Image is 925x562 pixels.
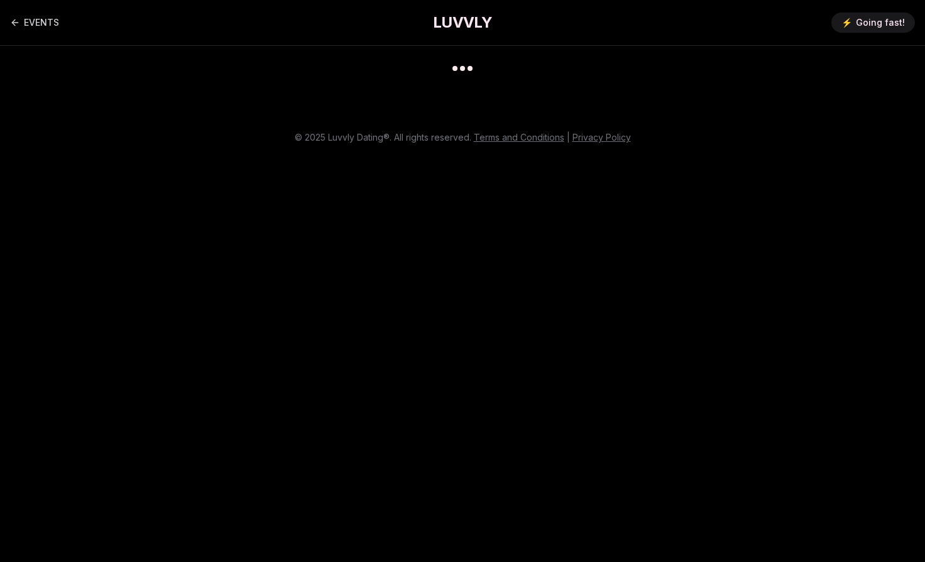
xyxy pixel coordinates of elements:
[474,132,564,143] a: Terms and Conditions
[841,16,852,29] span: ⚡️
[567,132,570,143] span: |
[433,13,492,33] a: LUVVLY
[856,16,905,29] span: Going fast!
[572,132,631,143] a: Privacy Policy
[10,10,59,35] a: Back to events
